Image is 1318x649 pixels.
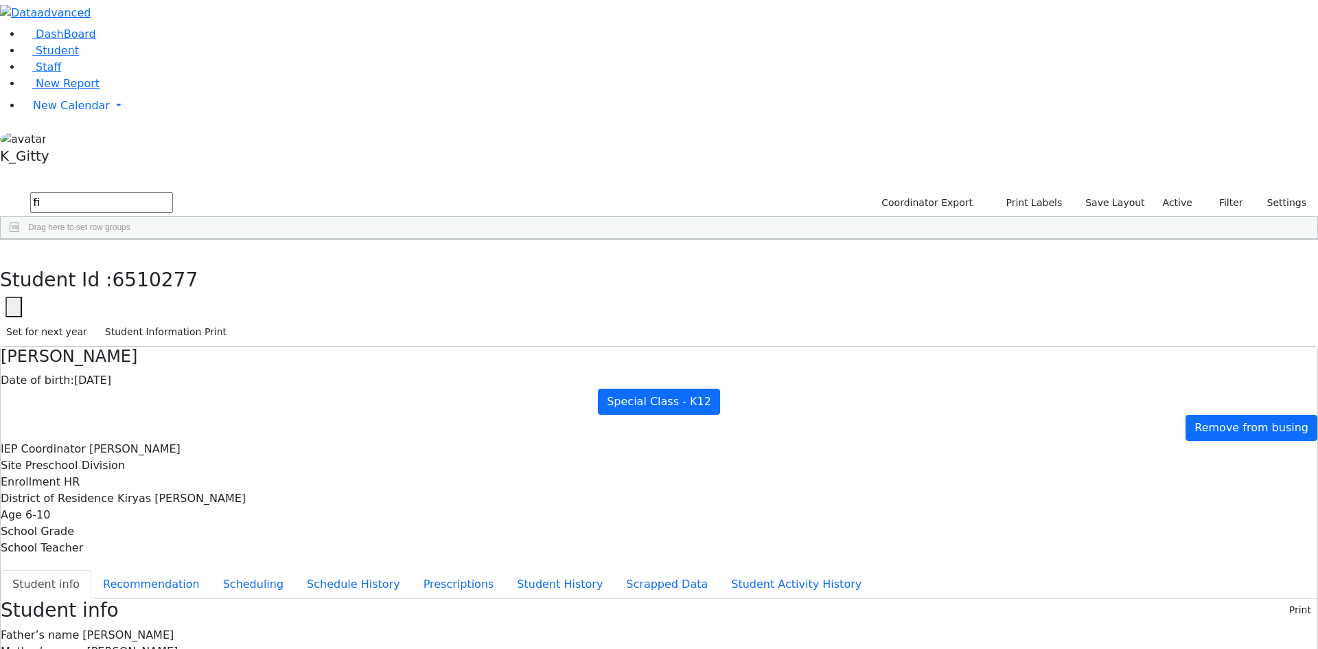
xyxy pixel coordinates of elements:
[412,570,506,599] button: Prescriptions
[22,92,1318,119] a: New Calendar
[25,459,125,472] span: Preschool Division
[64,475,80,488] span: HR
[1,507,22,523] label: Age
[211,570,295,599] button: Scheduling
[1201,192,1249,214] button: Filter
[1,570,91,599] button: Student info
[719,570,873,599] button: Student Activity History
[614,570,719,599] button: Scrapped Data
[295,570,412,599] button: Schedule History
[1283,600,1317,621] button: Print
[1,441,86,457] label: IEP Coordinator
[1194,421,1308,434] span: Remove from busing
[91,570,211,599] button: Recommendation
[22,27,96,41] a: DashBoard
[36,77,100,90] span: New Report
[89,442,181,455] span: [PERSON_NAME]
[990,192,1068,214] button: Print Labels
[1157,192,1199,214] label: Active
[1,474,60,490] label: Enrollment
[1,372,74,389] label: Date of birth:
[1186,415,1317,441] a: Remove from busing
[1079,192,1151,214] button: Save Layout
[117,492,246,505] span: Kiryas [PERSON_NAME]
[1249,192,1313,214] button: Settings
[36,27,96,41] span: DashBoard
[22,60,61,73] a: Staff
[1,523,74,540] label: School Grade
[99,321,233,343] button: Student Information Print
[505,570,614,599] button: Student History
[1,627,79,644] label: Father’s name
[1,599,119,622] h3: Student info
[22,44,79,57] a: Student
[22,77,100,90] a: New Report
[1,457,22,474] label: Site
[1,372,1317,389] div: [DATE]
[872,192,979,214] button: Coordinator Export
[1,347,1317,367] h4: [PERSON_NAME]
[113,269,198,291] span: 6510277
[28,223,130,232] span: Drag here to set row groups
[1,540,83,556] label: School Teacher
[1,490,114,507] label: District of Residence
[33,99,110,112] span: New Calendar
[598,389,720,415] a: Special Class - K12
[82,628,174,641] span: [PERSON_NAME]
[36,60,61,73] span: Staff
[36,44,79,57] span: Student
[25,508,50,521] span: 6-10
[30,192,173,213] input: Search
